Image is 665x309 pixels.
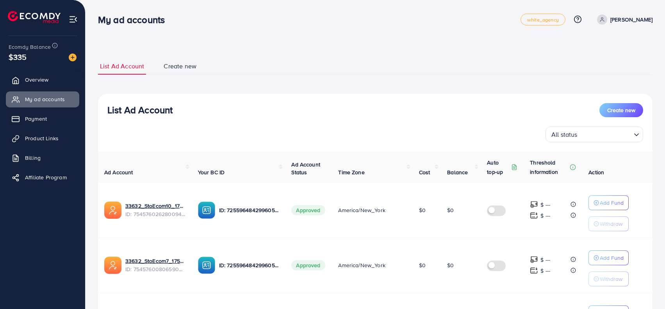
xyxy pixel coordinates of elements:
p: Threshold information [530,158,568,177]
p: $ --- [540,266,550,275]
span: Create new [164,62,196,71]
p: $ --- [540,200,550,209]
span: Cost [419,168,430,176]
span: Time Zone [338,168,364,176]
span: Approved [291,260,325,270]
input: Search for option [580,127,631,140]
img: ic-ads-acc.e4c84228.svg [104,202,121,219]
img: ic-ba-acc.ded83a64.svg [198,257,215,274]
img: image [69,54,77,61]
a: My ad accounts [6,91,79,107]
a: Affiliate Program [6,170,79,185]
img: menu [69,15,78,24]
img: top-up amount [530,266,538,275]
span: Affiliate Program [25,173,67,181]
button: Add Fund [588,195,629,210]
span: America/New_York [338,206,385,214]
p: [PERSON_NAME] [610,15,653,24]
span: Ad Account [104,168,133,176]
img: top-up amount [530,200,538,209]
span: Billing [25,154,41,162]
button: Withdraw [588,216,629,231]
h3: List Ad Account [107,104,173,116]
p: ID: 7255964842996056065 [219,205,279,215]
a: Product Links [6,130,79,146]
p: Withdraw [600,219,622,229]
span: Overview [25,76,48,84]
iframe: Chat [632,274,659,303]
span: All status [550,129,579,140]
p: Withdraw [600,274,622,284]
a: 33632_StoEcom10_1756884312947 [125,202,185,210]
div: <span class='underline'>33632_StoEcom10_1756884312947</span></br>7545760262800949256 [125,202,185,218]
button: Withdraw [588,271,629,286]
span: Your BC ID [198,168,225,176]
p: Add Fund [600,253,624,263]
span: Payment [25,115,47,123]
p: $ --- [540,211,550,220]
p: ID: 7255964842996056065 [219,261,279,270]
span: $0 [447,261,454,269]
a: Overview [6,72,79,88]
div: Search for option [546,127,643,142]
span: America/New_York [338,261,385,269]
span: Create new [607,106,635,114]
span: ID: 7545760080659005456 [125,265,185,273]
span: $0 [419,206,426,214]
a: white_agency [521,14,565,25]
h3: My ad accounts [98,14,171,25]
a: 33632_StoEcom7_1756884208465 [125,257,185,265]
p: $ --- [540,255,550,264]
span: Approved [291,205,325,215]
span: Ad Account Status [291,161,320,176]
span: Ecomdy Balance [9,43,51,51]
span: Action [588,168,604,176]
span: white_agency [527,17,559,22]
span: $335 [9,51,27,63]
img: logo [8,11,61,23]
div: <span class='underline'>33632_StoEcom7_1756884208465</span></br>7545760080659005456 [125,257,185,273]
a: Billing [6,150,79,166]
img: top-up amount [530,255,538,264]
p: Add Fund [600,198,624,207]
span: List Ad Account [100,62,144,71]
a: Payment [6,111,79,127]
span: ID: 7545760262800949256 [125,210,185,218]
span: My ad accounts [25,95,65,103]
span: Balance [447,168,468,176]
img: top-up amount [530,211,538,220]
span: Product Links [25,134,59,142]
button: Add Fund [588,250,629,265]
img: ic-ads-acc.e4c84228.svg [104,257,121,274]
p: Auto top-up [487,158,510,177]
img: ic-ba-acc.ded83a64.svg [198,202,215,219]
button: Create new [599,103,643,117]
span: $0 [419,261,426,269]
a: [PERSON_NAME] [594,14,653,25]
span: $0 [447,206,454,214]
